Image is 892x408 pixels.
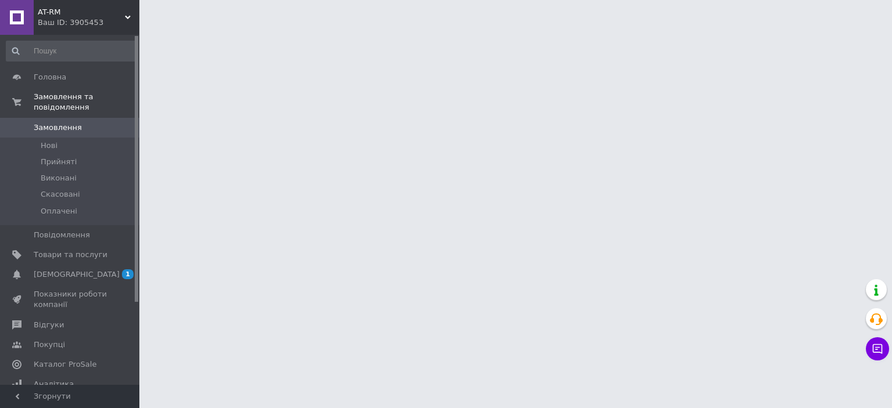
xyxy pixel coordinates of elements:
span: Аналітика [34,379,74,389]
span: Замовлення та повідомлення [34,92,139,113]
span: [DEMOGRAPHIC_DATA] [34,269,120,280]
span: 1 [122,269,134,279]
div: Ваш ID: 3905453 [38,17,139,28]
span: Товари та послуги [34,250,107,260]
input: Пошук [6,41,137,62]
button: Чат з покупцем [866,337,889,360]
span: Головна [34,72,66,82]
span: Оплачені [41,206,77,216]
span: Показники роботи компанії [34,289,107,310]
span: AT-RM [38,7,125,17]
span: Скасовані [41,189,80,200]
span: Покупці [34,340,65,350]
span: Прийняті [41,157,77,167]
span: Каталог ProSale [34,359,96,370]
span: Замовлення [34,122,82,133]
span: Нові [41,140,57,151]
span: Повідомлення [34,230,90,240]
span: Виконані [41,173,77,183]
span: Відгуки [34,320,64,330]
